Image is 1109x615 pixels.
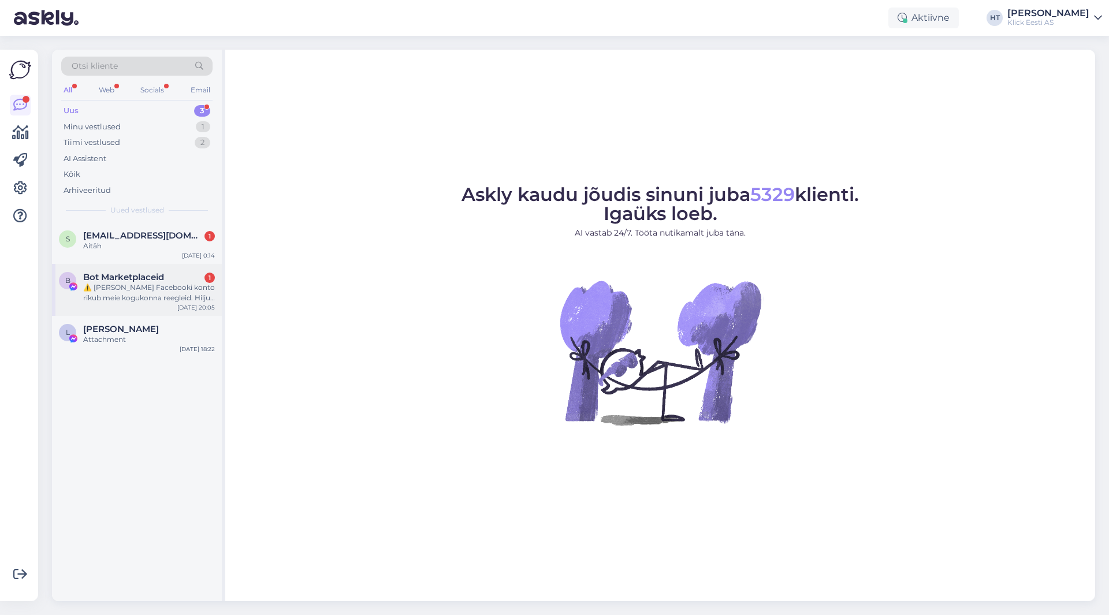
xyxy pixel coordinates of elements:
[462,227,859,239] p: AI vastab 24/7. Tööta nutikamalt juba täna.
[64,153,106,165] div: AI Assistent
[1007,9,1102,27] a: [PERSON_NAME]Klick Eesti AS
[66,234,70,243] span: s
[64,169,80,180] div: Kõik
[182,251,215,260] div: [DATE] 0:14
[72,60,118,72] span: Otsi kliente
[1007,18,1089,27] div: Klick Eesti AS
[83,272,164,282] span: Bot Marketplaceid
[194,105,210,117] div: 3
[750,183,795,206] span: 5329
[1007,9,1089,18] div: [PERSON_NAME]
[204,231,215,241] div: 1
[110,205,164,215] span: Uued vestlused
[65,276,70,285] span: B
[64,137,120,148] div: Tiimi vestlused
[987,10,1003,26] div: HT
[61,83,75,98] div: All
[556,248,764,456] img: No Chat active
[188,83,213,98] div: Email
[195,137,210,148] div: 2
[64,185,111,196] div: Arhiveeritud
[138,83,166,98] div: Socials
[83,334,215,345] div: Attachment
[177,303,215,312] div: [DATE] 20:05
[83,241,215,251] div: Aitäh
[204,273,215,283] div: 1
[462,183,859,225] span: Askly kaudu jõudis sinuni juba klienti. Igaüks loeb.
[96,83,117,98] div: Web
[64,121,121,133] div: Minu vestlused
[83,324,159,334] span: Lusine Orlova
[196,121,210,133] div: 1
[83,230,203,241] span: sandrakartsev13@gmail.com
[9,59,31,81] img: Askly Logo
[888,8,959,28] div: Aktiivne
[83,282,215,303] div: ⚠️ [PERSON_NAME] Facebooki konto rikub meie kogukonna reegleid. Hiljuti on meie süsteem saanud ka...
[66,328,70,337] span: L
[64,105,79,117] div: Uus
[180,345,215,353] div: [DATE] 18:22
